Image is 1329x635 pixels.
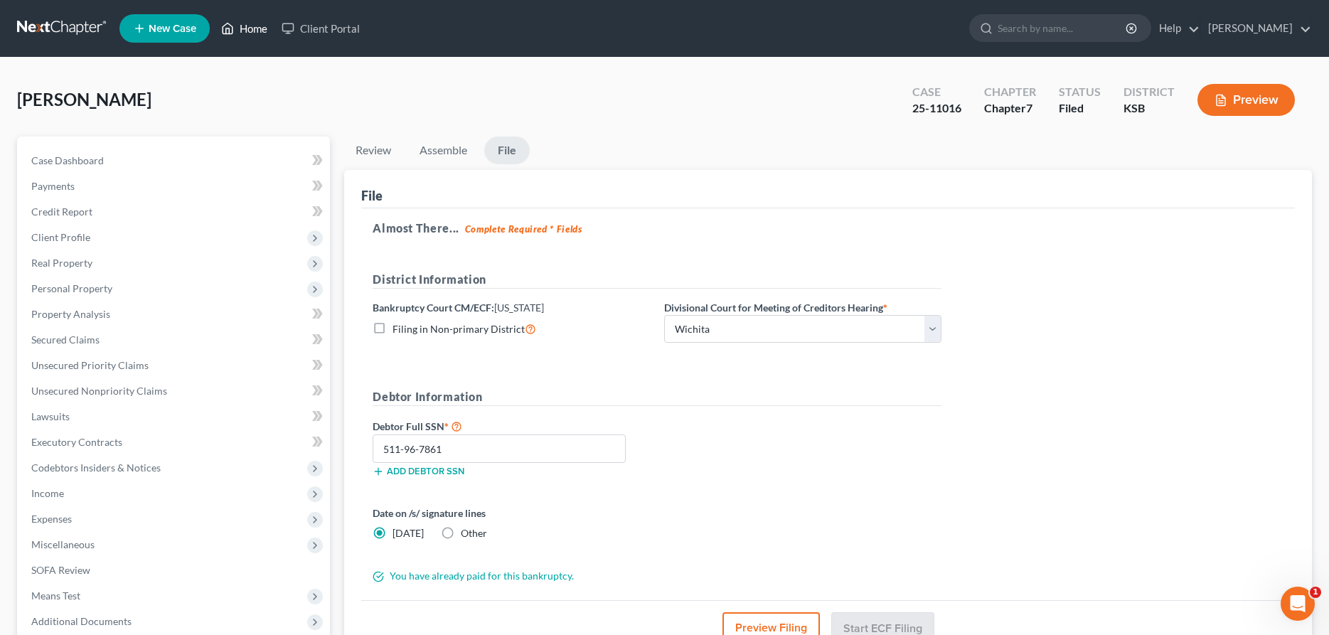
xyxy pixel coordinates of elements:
[373,271,941,289] h5: District Information
[20,378,330,404] a: Unsecured Nonpriority Claims
[344,137,402,164] a: Review
[31,410,70,422] span: Lawsuits
[31,589,80,602] span: Means Test
[465,223,582,235] strong: Complete Required * Fields
[373,388,941,406] h5: Debtor Information
[31,257,92,269] span: Real Property
[912,100,961,117] div: 25-11016
[20,353,330,378] a: Unsecured Priority Claims
[31,180,75,192] span: Payments
[1310,587,1321,598] span: 1
[31,487,64,499] span: Income
[20,429,330,455] a: Executory Contracts
[214,16,274,41] a: Home
[20,148,330,174] a: Case Dashboard
[912,84,961,100] div: Case
[149,23,196,34] span: New Case
[20,302,330,327] a: Property Analysis
[31,538,95,550] span: Miscellaneous
[31,513,72,525] span: Expenses
[31,206,92,218] span: Credit Report
[1059,84,1101,100] div: Status
[31,154,104,166] span: Case Dashboard
[393,323,525,335] span: Filing in Non-primary District
[31,564,90,576] span: SOFA Review
[373,466,464,477] button: Add debtor SSN
[1152,16,1200,41] a: Help
[20,174,330,199] a: Payments
[31,461,161,474] span: Codebtors Insiders & Notices
[31,282,112,294] span: Personal Property
[31,436,122,448] span: Executory Contracts
[461,527,487,539] span: Other
[1059,100,1101,117] div: Filed
[984,84,1036,100] div: Chapter
[31,231,90,243] span: Client Profile
[20,557,330,583] a: SOFA Review
[373,434,626,463] input: XXX-XX-XXXX
[373,506,650,521] label: Date on /s/ signature lines
[31,359,149,371] span: Unsecured Priority Claims
[393,527,424,539] span: [DATE]
[998,15,1128,41] input: Search by name...
[361,187,383,204] div: File
[494,302,544,314] span: [US_STATE]
[31,385,167,397] span: Unsecured Nonpriority Claims
[20,327,330,353] a: Secured Claims
[31,615,132,627] span: Additional Documents
[373,220,1283,237] h5: Almost There...
[274,16,367,41] a: Client Portal
[1123,84,1175,100] div: District
[1026,101,1032,114] span: 7
[1201,16,1311,41] a: [PERSON_NAME]
[1281,587,1315,621] iframe: Intercom live chat
[365,417,657,434] label: Debtor Full SSN
[484,137,530,164] a: File
[408,137,479,164] a: Assemble
[984,100,1036,117] div: Chapter
[31,333,100,346] span: Secured Claims
[31,308,110,320] span: Property Analysis
[664,300,887,315] label: Divisional Court for Meeting of Creditors Hearing
[17,89,151,110] span: [PERSON_NAME]
[20,199,330,225] a: Credit Report
[365,569,949,583] div: You have already paid for this bankruptcy.
[373,300,544,315] label: Bankruptcy Court CM/ECF:
[20,404,330,429] a: Lawsuits
[1123,100,1175,117] div: KSB
[1197,84,1295,116] button: Preview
